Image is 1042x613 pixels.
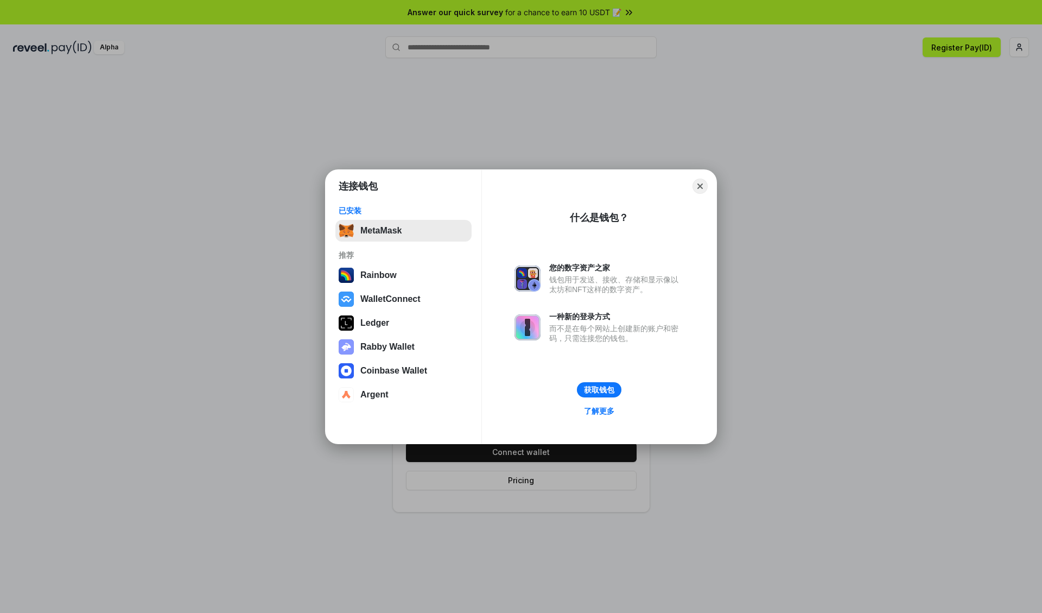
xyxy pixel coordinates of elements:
[584,385,614,395] div: 获取钱包
[339,223,354,238] img: svg+xml,%3Csvg%20fill%3D%22none%22%20height%3D%2233%22%20viewBox%3D%220%200%2035%2033%22%20width%...
[335,288,472,310] button: WalletConnect
[360,270,397,280] div: Rainbow
[335,312,472,334] button: Ledger
[335,336,472,358] button: Rabby Wallet
[584,406,614,416] div: 了解更多
[339,268,354,283] img: svg+xml,%3Csvg%20width%3D%22120%22%20height%3D%22120%22%20viewBox%3D%220%200%20120%20120%22%20fil...
[692,179,708,194] button: Close
[339,180,378,193] h1: 连接钱包
[339,250,468,260] div: 推荐
[339,363,354,378] img: svg+xml,%3Csvg%20width%3D%2228%22%20height%3D%2228%22%20viewBox%3D%220%200%2028%2028%22%20fill%3D...
[514,266,541,292] img: svg+xml,%3Csvg%20xmlns%3D%22http%3A%2F%2Fwww.w3.org%2F2000%2Fsvg%22%20fill%3D%22none%22%20viewBox...
[549,312,684,321] div: 一种新的登录方式
[335,360,472,382] button: Coinbase Wallet
[335,264,472,286] button: Rainbow
[577,404,621,418] a: 了解更多
[549,263,684,273] div: 您的数字资产之家
[549,275,684,294] div: 钱包用于发送、接收、存储和显示像以太坊和NFT这样的数字资产。
[360,294,421,304] div: WalletConnect
[360,226,402,236] div: MetaMask
[360,342,415,352] div: Rabby Wallet
[339,206,468,216] div: 已安装
[339,387,354,402] img: svg+xml,%3Csvg%20width%3D%2228%22%20height%3D%2228%22%20viewBox%3D%220%200%2028%2028%22%20fill%3D...
[549,324,684,343] div: 而不是在每个网站上创建新的账户和密码，只需连接您的钱包。
[360,390,389,400] div: Argent
[360,318,389,328] div: Ledger
[570,211,628,224] div: 什么是钱包？
[577,382,621,397] button: 获取钱包
[339,339,354,355] img: svg+xml,%3Csvg%20xmlns%3D%22http%3A%2F%2Fwww.w3.org%2F2000%2Fsvg%22%20fill%3D%22none%22%20viewBox...
[339,315,354,331] img: svg+xml,%3Csvg%20xmlns%3D%22http%3A%2F%2Fwww.w3.org%2F2000%2Fsvg%22%20width%3D%2228%22%20height%3...
[514,314,541,340] img: svg+xml,%3Csvg%20xmlns%3D%22http%3A%2F%2Fwww.w3.org%2F2000%2Fsvg%22%20fill%3D%22none%22%20viewBox...
[360,366,427,376] div: Coinbase Wallet
[335,220,472,242] button: MetaMask
[335,384,472,406] button: Argent
[339,292,354,307] img: svg+xml,%3Csvg%20width%3D%2228%22%20height%3D%2228%22%20viewBox%3D%220%200%2028%2028%22%20fill%3D...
